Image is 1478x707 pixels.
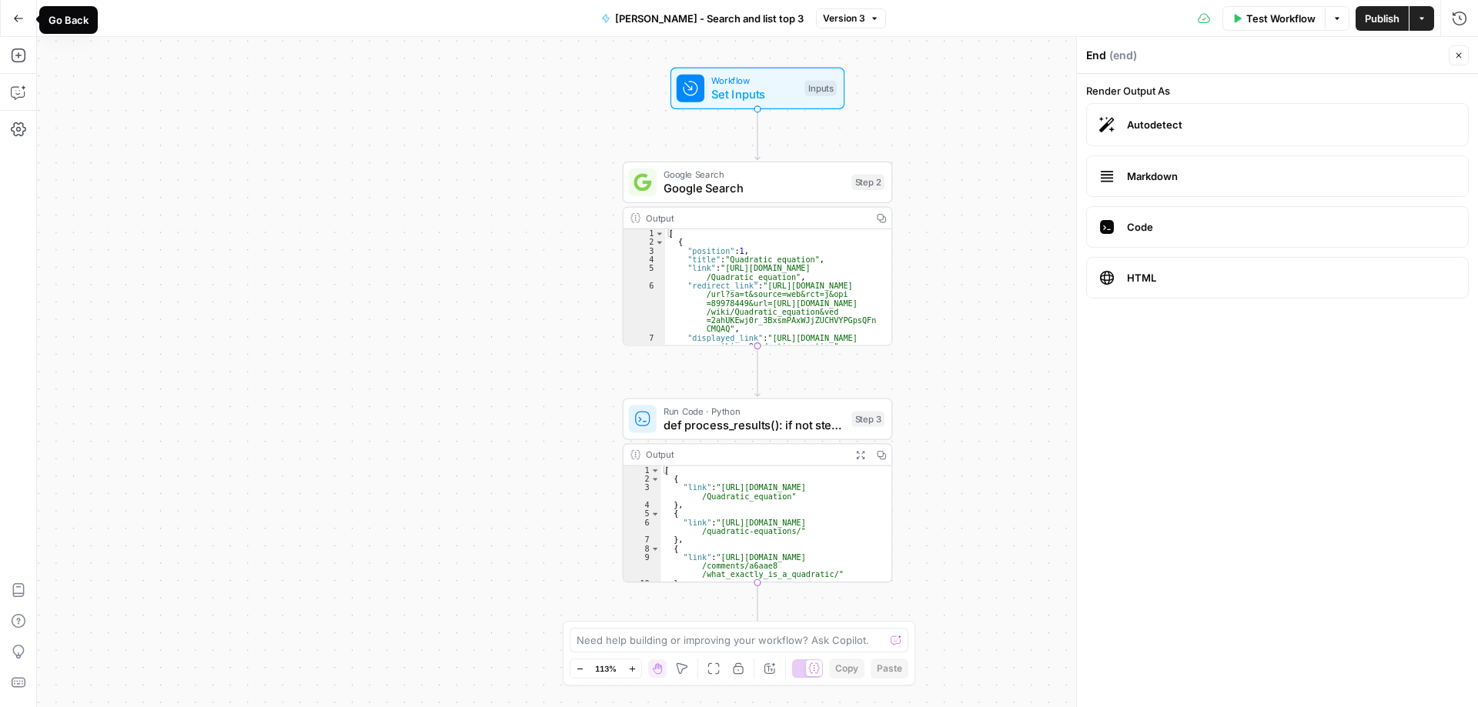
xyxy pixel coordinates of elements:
[623,398,893,582] div: Run Code · Pythondef process_results(): if not step_2['output'].get('organic_results'): return {"...
[25,40,37,52] img: website_grey.svg
[623,68,893,109] div: WorkflowSet InputsInputs
[871,659,908,679] button: Paste
[1127,219,1456,235] span: Code
[655,238,664,246] span: Toggle code folding, rows 2 through 30
[646,211,865,225] div: Output
[664,180,844,198] span: Google Search
[624,282,665,334] div: 6
[804,81,837,96] div: Inputs
[595,662,617,675] span: 113%
[624,238,665,246] div: 2
[1086,48,1444,63] div: End
[664,416,844,434] span: def process_results(): if not step_2['output'].get('organic_results'): return {"error": "No organ...
[43,25,75,37] div: v 4.0.25
[1086,83,1469,98] label: Render Output As
[650,509,660,518] span: Toggle code folding, rows 5 through 7
[172,91,254,101] div: Keywords by Traffic
[755,346,761,397] g: Edge from step_2 to step_3
[623,162,893,346] div: Google SearchGoogle SearchStep 2Output[ { "position":1, "title":"Quadratic equation", "link":"[UR...
[155,89,168,102] img: tab_keywords_by_traffic_grey.svg
[624,579,661,588] div: 10
[1127,168,1456,184] span: Markdown
[829,659,864,679] button: Copy
[1356,6,1409,31] button: Publish
[40,40,169,52] div: Domain: [DOMAIN_NAME]
[1365,11,1399,26] span: Publish
[650,544,660,552] span: Toggle code folding, rows 8 through 10
[624,229,665,238] div: 1
[624,264,665,282] div: 5
[48,12,89,28] div: Go Back
[624,544,661,552] div: 8
[646,448,844,462] div: Output
[624,519,661,536] div: 6
[624,255,665,264] div: 4
[655,229,664,238] span: Toggle code folding, rows 1 through 149
[851,411,884,426] div: Step 3
[835,662,858,675] span: Copy
[624,475,661,483] div: 2
[592,6,813,31] button: [PERSON_NAME] - Search and list top 3
[755,582,761,633] g: Edge from step_3 to end
[25,25,37,37] img: logo_orange.svg
[664,168,844,182] span: Google Search
[624,483,661,501] div: 3
[711,74,798,88] span: Workflow
[45,89,57,102] img: tab_domain_overview_orange.svg
[1222,6,1325,31] button: Test Workflow
[624,509,661,518] div: 5
[823,12,865,25] span: Version 3
[615,11,804,26] span: [PERSON_NAME] - Search and list top 3
[62,91,138,101] div: Domain Overview
[1109,48,1137,63] span: ( end )
[1127,117,1456,132] span: Autodetect
[624,553,661,579] div: 9
[624,535,661,544] div: 7
[624,501,661,509] div: 4
[650,475,660,483] span: Toggle code folding, rows 2 through 4
[851,175,884,190] div: Step 2
[816,8,886,28] button: Version 3
[1246,11,1316,26] span: Test Workflow
[624,334,665,352] div: 7
[624,466,661,475] div: 1
[624,247,665,255] div: 3
[1127,270,1456,285] span: HTML
[711,85,798,103] span: Set Inputs
[650,466,660,475] span: Toggle code folding, rows 1 through 11
[755,109,761,160] g: Edge from start to step_2
[664,404,844,418] span: Run Code · Python
[877,662,902,675] span: Paste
